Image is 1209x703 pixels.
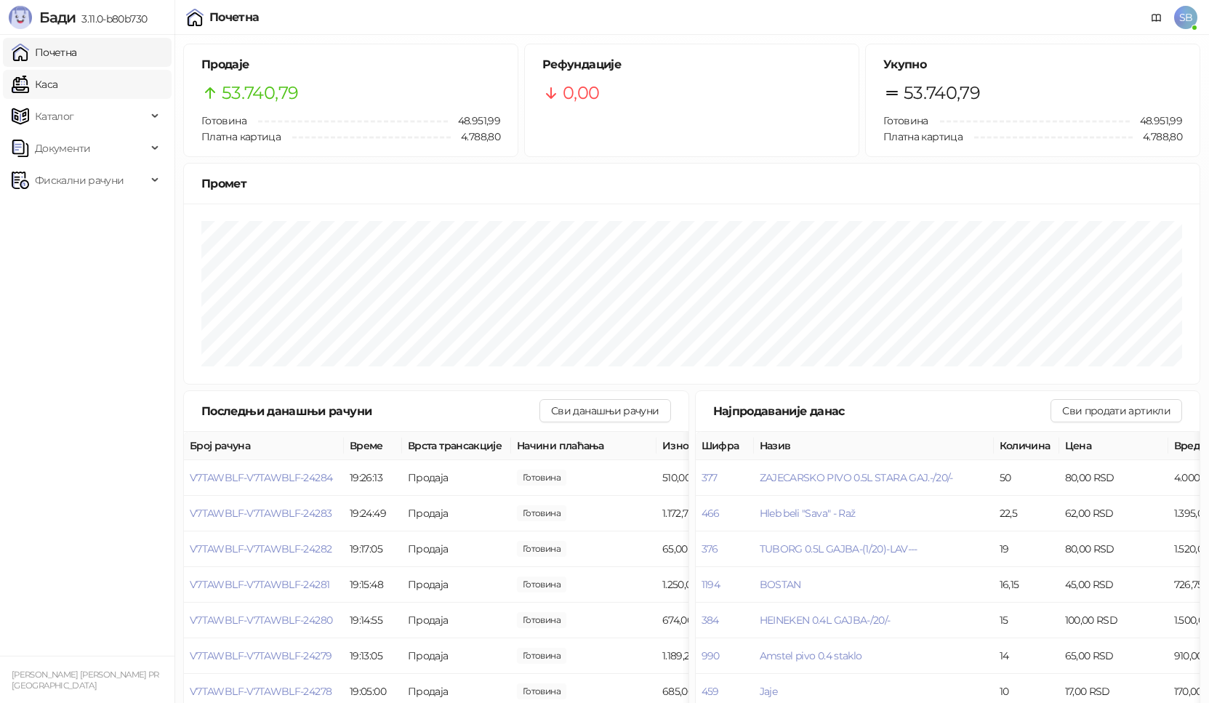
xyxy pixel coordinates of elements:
span: 1.189,20 [517,648,566,664]
button: Сви данашњи рачуни [539,399,670,422]
span: Каталог [35,102,74,131]
button: 459 [702,685,719,698]
span: 1.172,70 [517,505,566,521]
td: 1.250,00 RSD [656,567,766,603]
button: ZAJECARSKO PIVO 0.5L STARA GAJ.-/20/- [760,471,953,484]
small: [PERSON_NAME] [PERSON_NAME] PR [GEOGRAPHIC_DATA] [12,670,159,691]
td: Продаја [402,460,511,496]
span: 510,00 [517,470,566,486]
span: 65,00 [517,541,566,557]
span: 4.788,80 [451,129,500,145]
a: Каса [12,70,57,99]
img: Logo [9,6,32,29]
span: Платна картица [883,130,963,143]
span: Готовина [201,114,246,127]
span: V7TAWBLF-V7TAWBLF-24283 [190,507,332,520]
th: Број рачуна [184,432,344,460]
span: Фискални рачуни [35,166,124,195]
a: Документација [1145,6,1168,29]
button: Сви продати артикли [1051,399,1182,422]
span: 674,00 [517,612,566,628]
div: Најпродаваније данас [713,402,1051,420]
th: Количина [994,432,1059,460]
td: Продаја [402,567,511,603]
span: 53.740,79 [222,79,298,107]
button: 376 [702,542,718,555]
div: Промет [201,174,1182,193]
button: 384 [702,614,719,627]
td: Продаја [402,638,511,674]
td: Продаја [402,531,511,567]
button: 466 [702,507,720,520]
td: 62,00 RSD [1059,496,1168,531]
h5: Рефундације [542,56,841,73]
td: 510,00 RSD [656,460,766,496]
span: 48.951,99 [1130,113,1182,129]
td: 80,00 RSD [1059,531,1168,567]
span: SB [1174,6,1197,29]
td: 1.172,70 RSD [656,496,766,531]
td: 14 [994,638,1059,674]
td: Продаја [402,603,511,638]
button: Amstel pivo 0.4 staklo [760,649,862,662]
td: 65,00 RSD [656,531,766,567]
h5: Укупно [883,56,1182,73]
th: Врста трансакције [402,432,511,460]
th: Време [344,432,402,460]
td: 22,5 [994,496,1059,531]
a: Почетна [12,38,77,67]
button: TUBORG 0.5L GAJBA-(1/20)-LAV--- [760,542,917,555]
button: V7TAWBLF-V7TAWBLF-24281 [190,578,329,591]
td: 19:15:48 [344,567,402,603]
td: 19:14:55 [344,603,402,638]
td: 80,00 RSD [1059,460,1168,496]
th: Цена [1059,432,1168,460]
button: Hleb beli "Sava" - Raž [760,507,856,520]
button: V7TAWBLF-V7TAWBLF-24279 [190,649,332,662]
button: 1194 [702,578,720,591]
button: HEINEKEN 0.4L GAJBA-/20/- [760,614,891,627]
td: 19 [994,531,1059,567]
button: V7TAWBLF-V7TAWBLF-24278 [190,685,332,698]
span: Платна картица [201,130,281,143]
td: 674,00 RSD [656,603,766,638]
td: 45,00 RSD [1059,567,1168,603]
button: V7TAWBLF-V7TAWBLF-24280 [190,614,332,627]
td: 65,00 RSD [1059,638,1168,674]
td: 50 [994,460,1059,496]
span: Бади [39,9,76,26]
span: 3.11.0-b80b730 [76,12,147,25]
div: Почетна [209,12,260,23]
td: 19:26:13 [344,460,402,496]
td: 19:17:05 [344,531,402,567]
span: 685,00 [517,683,566,699]
span: 0,00 [563,79,599,107]
th: Начини плаћања [511,432,656,460]
button: V7TAWBLF-V7TAWBLF-24282 [190,542,332,555]
td: 15 [994,603,1059,638]
div: Последњи данашњи рачуни [201,402,539,420]
span: 53.740,79 [904,79,980,107]
th: Шифра [696,432,754,460]
th: Назив [754,432,994,460]
span: 48.951,99 [448,113,500,129]
button: V7TAWBLF-V7TAWBLF-24284 [190,471,332,484]
th: Износ [656,432,766,460]
span: Документи [35,134,90,163]
button: BOSTAN [760,578,801,591]
td: 19:13:05 [344,638,402,674]
button: Jaje [760,685,777,698]
h5: Продаје [201,56,500,73]
button: 377 [702,471,718,484]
